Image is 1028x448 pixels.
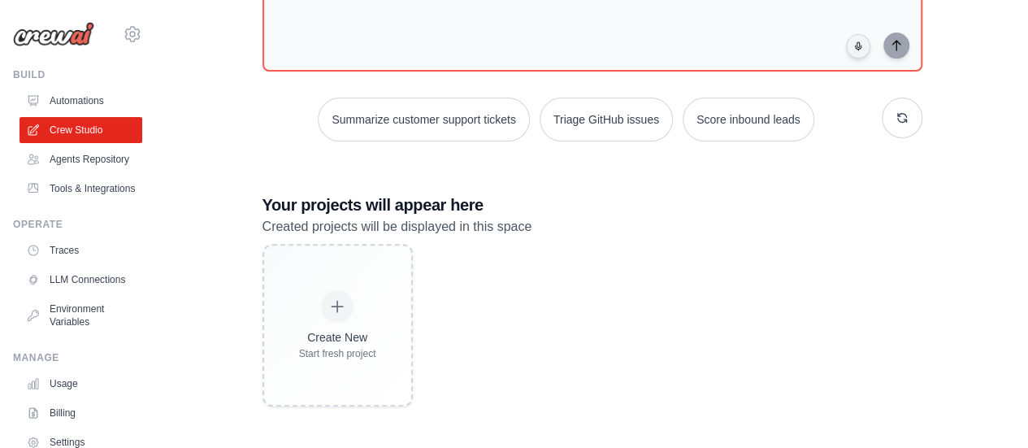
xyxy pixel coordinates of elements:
[540,98,673,141] button: Triage GitHub issues
[13,351,142,364] div: Manage
[882,98,922,138] button: Get new suggestions
[20,176,142,202] a: Tools & Integrations
[299,347,376,360] div: Start fresh project
[13,68,142,81] div: Build
[20,400,142,426] a: Billing
[13,22,94,46] img: Logo
[20,267,142,293] a: LLM Connections
[13,218,142,231] div: Operate
[20,237,142,263] a: Traces
[683,98,814,141] button: Score inbound leads
[20,117,142,143] a: Crew Studio
[20,296,142,335] a: Environment Variables
[262,216,922,237] p: Created projects will be displayed in this space
[20,88,142,114] a: Automations
[846,34,870,59] button: Click to speak your automation idea
[299,329,376,346] div: Create New
[20,371,142,397] a: Usage
[20,146,142,172] a: Agents Repository
[318,98,529,141] button: Summarize customer support tickets
[262,194,922,216] h3: Your projects will appear here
